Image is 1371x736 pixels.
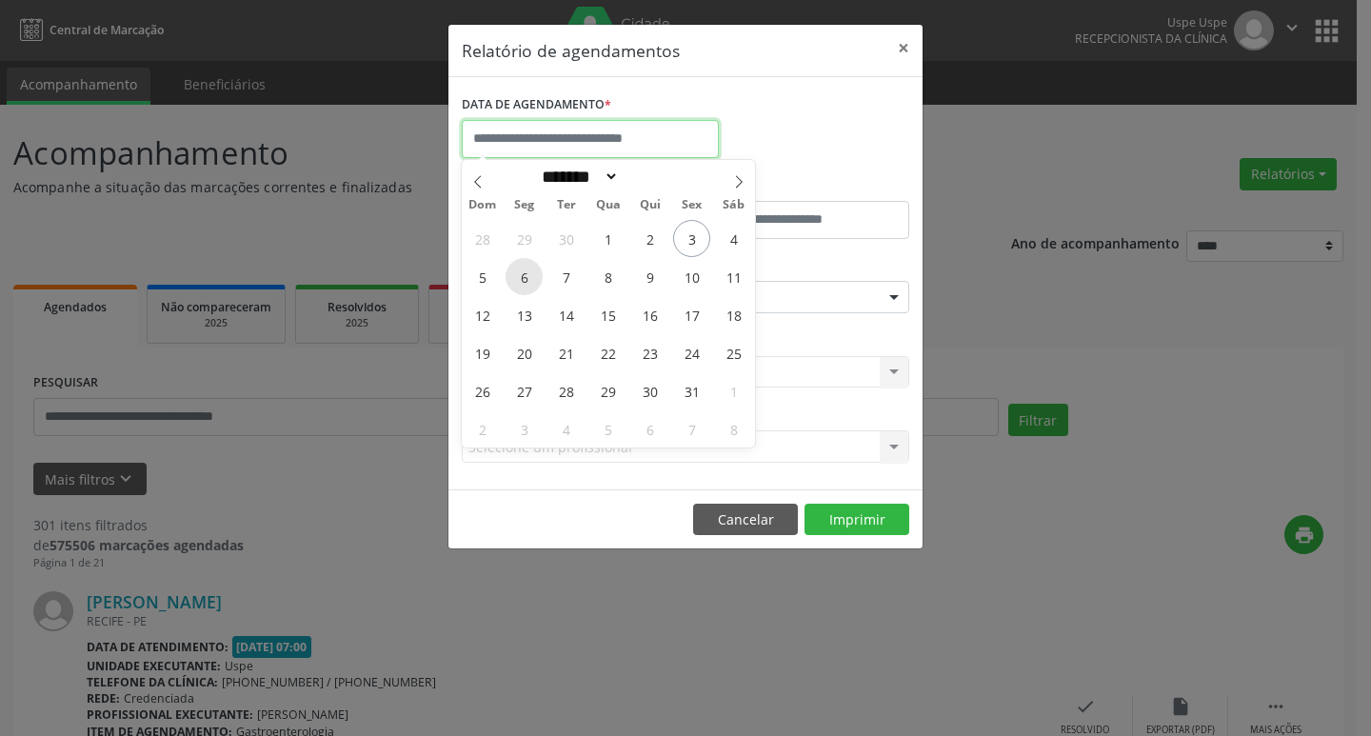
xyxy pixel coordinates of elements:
span: Outubro 22, 2025 [589,334,626,371]
span: Outubro 2, 2025 [631,220,668,257]
span: Ter [546,199,587,211]
span: Outubro 3, 2025 [673,220,710,257]
span: Outubro 9, 2025 [631,258,668,295]
span: Outubro 25, 2025 [715,334,752,371]
span: Setembro 28, 2025 [464,220,501,257]
span: Outubro 7, 2025 [547,258,585,295]
span: Outubro 13, 2025 [506,296,543,333]
span: Novembro 6, 2025 [631,410,668,448]
span: Sáb [713,199,755,211]
span: Outubro 27, 2025 [506,372,543,409]
span: Outubro 21, 2025 [547,334,585,371]
span: Outubro 19, 2025 [464,334,501,371]
button: Cancelar [693,504,798,536]
span: Outubro 30, 2025 [631,372,668,409]
span: Setembro 29, 2025 [506,220,543,257]
button: Close [884,25,923,71]
span: Novembro 2, 2025 [464,410,501,448]
span: Outubro 8, 2025 [589,258,626,295]
span: Outubro 24, 2025 [673,334,710,371]
span: Sex [671,199,713,211]
span: Outubro 17, 2025 [673,296,710,333]
input: Year [619,167,682,187]
span: Outubro 26, 2025 [464,372,501,409]
label: ATÉ [690,171,909,201]
button: Imprimir [805,504,909,536]
span: Seg [504,199,546,211]
span: Outubro 12, 2025 [464,296,501,333]
span: Novembro 5, 2025 [589,410,626,448]
span: Outubro 23, 2025 [631,334,668,371]
span: Outubro 10, 2025 [673,258,710,295]
span: Outubro 20, 2025 [506,334,543,371]
span: Qui [629,199,671,211]
span: Outubro 18, 2025 [715,296,752,333]
span: Novembro 4, 2025 [547,410,585,448]
span: Outubro 11, 2025 [715,258,752,295]
span: Outubro 29, 2025 [589,372,626,409]
span: Outubro 31, 2025 [673,372,710,409]
span: Outubro 14, 2025 [547,296,585,333]
span: Novembro 3, 2025 [506,410,543,448]
span: Outubro 4, 2025 [715,220,752,257]
span: Outubro 5, 2025 [464,258,501,295]
span: Outubro 1, 2025 [589,220,626,257]
span: Outubro 16, 2025 [631,296,668,333]
span: Dom [462,199,504,211]
span: Novembro 8, 2025 [715,410,752,448]
span: Qua [587,199,629,211]
span: Novembro 1, 2025 [715,372,752,409]
select: Month [535,167,619,187]
span: Outubro 28, 2025 [547,372,585,409]
span: Novembro 7, 2025 [673,410,710,448]
h5: Relatório de agendamentos [462,38,680,63]
span: Outubro 15, 2025 [589,296,626,333]
span: Outubro 6, 2025 [506,258,543,295]
span: Setembro 30, 2025 [547,220,585,257]
label: DATA DE AGENDAMENTO [462,90,611,120]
